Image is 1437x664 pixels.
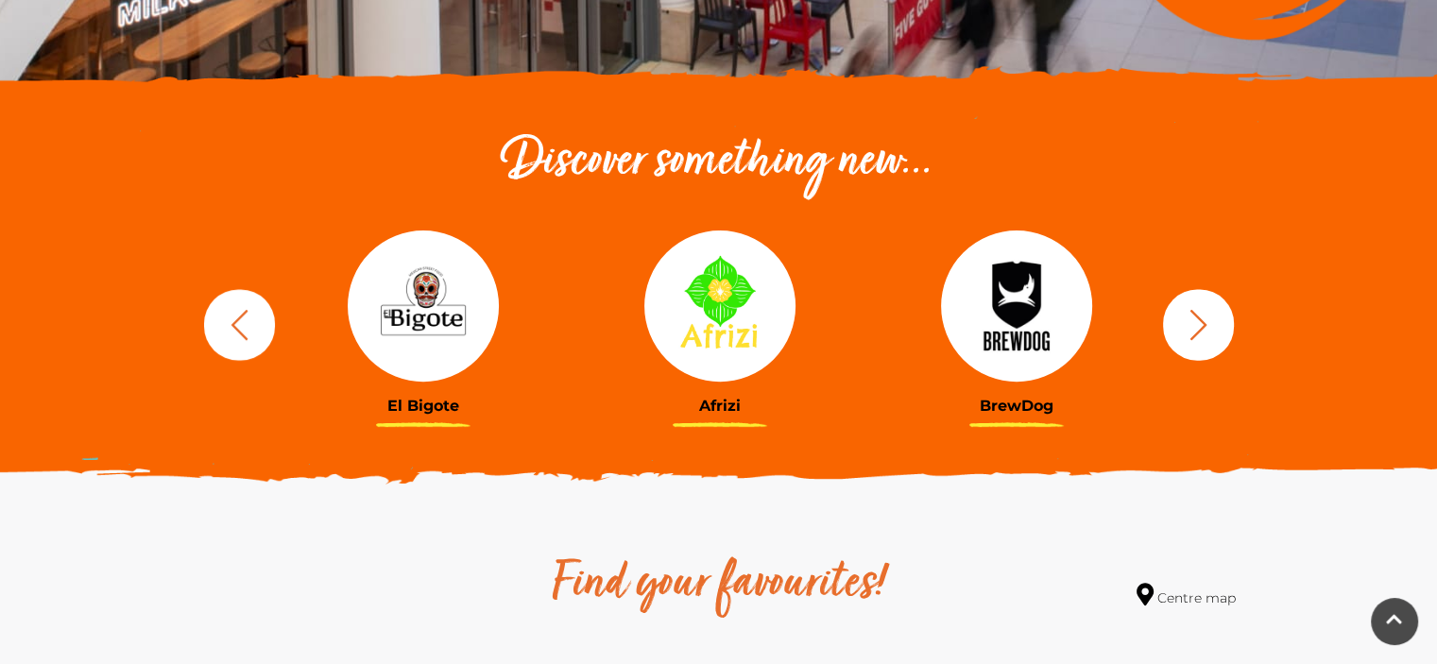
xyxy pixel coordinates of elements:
[586,397,854,415] h3: Afrizi
[586,230,854,415] a: Afrizi
[195,132,1243,193] h2: Discover something new...
[289,230,557,415] a: El Bigote
[882,230,1151,415] a: BrewDog
[289,397,557,415] h3: El Bigote
[1137,583,1236,608] a: Centre map
[882,397,1151,415] h3: BrewDog
[374,554,1064,615] h2: Find your favourites!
